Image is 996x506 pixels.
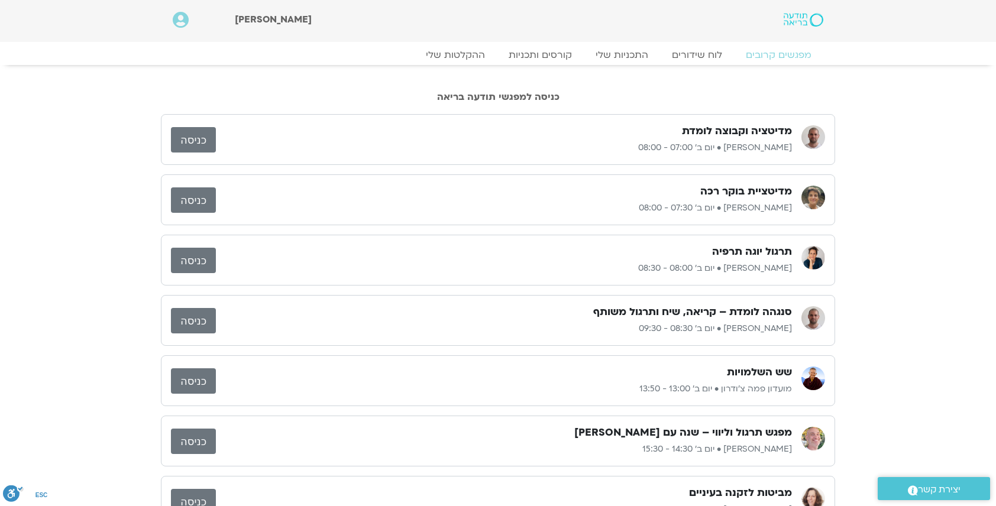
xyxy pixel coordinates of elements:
[171,308,216,333] a: כניסה
[878,477,990,500] a: יצירת קשר
[161,92,835,102] h2: כניסה למפגשי תודעה בריאה
[734,49,823,61] a: מפגשים קרובים
[801,125,825,149] img: דקל קנטי
[727,365,792,379] h3: שש השלמויות
[235,13,312,26] span: [PERSON_NAME]
[171,127,216,153] a: כניסה
[216,261,792,275] p: [PERSON_NAME] • יום ב׳ 08:00 - 08:30
[216,442,792,456] p: [PERSON_NAME] • יום ב׳ 14:30 - 15:30
[171,429,216,454] a: כניסה
[801,186,825,209] img: נעם גרייף
[216,382,792,396] p: מועדון פמה צ'ודרון • יום ב׳ 13:00 - 13:50
[801,246,825,270] img: יעל אלנברג
[171,368,216,394] a: כניסה
[801,306,825,330] img: דקל קנטי
[801,366,825,390] img: מועדון פמה צ'ודרון
[574,426,792,440] h3: מפגש תרגול וליווי – שנה עם [PERSON_NAME]
[216,322,792,336] p: [PERSON_NAME] • יום ב׳ 08:30 - 09:30
[593,305,792,319] h3: סנגהה לומדת – קריאה, שיח ותרגול משותף
[216,141,792,155] p: [PERSON_NAME] • יום ב׳ 07:00 - 08:00
[682,124,792,138] h3: מדיטציה וקבוצה לומדת
[414,49,497,61] a: ההקלטות שלי
[801,427,825,450] img: רון אלון
[712,245,792,259] h3: תרגול יוגה תרפיה
[216,201,792,215] p: [PERSON_NAME] • יום ב׳ 07:30 - 08:00
[497,49,584,61] a: קורסים ותכניות
[689,486,792,500] h3: מביטות לזקנה בעיניים
[584,49,660,61] a: התכניות שלי
[171,187,216,213] a: כניסה
[173,49,823,61] nav: Menu
[918,482,961,498] span: יצירת קשר
[700,184,792,199] h3: מדיטציית בוקר רכה
[171,248,216,273] a: כניסה
[660,49,734,61] a: לוח שידורים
